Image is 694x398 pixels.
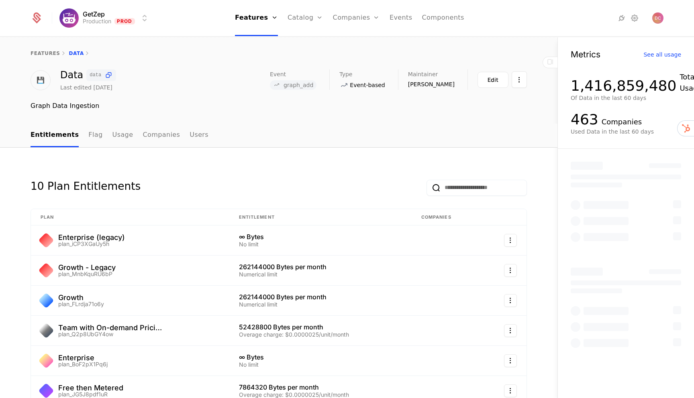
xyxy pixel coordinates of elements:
[408,71,438,77] span: Maintainer
[350,81,385,89] span: Event-based
[270,71,286,77] span: Event
[58,324,162,331] div: Team with On-demand Pricing
[58,392,123,397] div: plan_JG5J8pdf1uR
[60,69,116,81] div: Data
[114,18,135,24] span: Prod
[602,116,642,128] div: Companies
[571,78,676,94] div: 1,416,859,480
[59,8,79,28] img: GetZep
[58,301,104,307] div: plan_FLrdja71o6y
[31,124,208,147] ul: Choose Sub Page
[617,13,627,23] a: Integrations
[504,294,517,307] button: Select action
[58,234,125,241] div: Enterprise (legacy)
[652,12,663,24] img: Daniel Chalef
[31,70,51,90] div: 💾
[239,272,402,277] div: Numerical limit
[58,264,116,271] div: Growth - Legacy
[239,324,402,330] div: 52428800 Bytes per month
[190,124,208,147] a: Users
[239,234,402,240] div: ∞ Bytes
[88,124,102,147] a: Flag
[652,12,663,24] button: Open user button
[408,80,455,88] span: [PERSON_NAME]
[571,112,598,128] div: 463
[504,384,517,397] button: Select action
[239,332,402,337] div: Overage charge: $0.0000025/unit/month
[229,209,412,226] th: Entitlement
[239,384,402,390] div: 7864320 Bytes per month
[239,294,402,300] div: 262144000 Bytes per month
[504,264,517,277] button: Select action
[239,362,402,368] div: No limit
[239,264,402,270] div: 262144000 Bytes per month
[488,76,498,84] div: Edit
[58,361,108,367] div: plan_BoF2pX1Pq6j
[31,180,141,196] div: 10 Plan Entitlements
[31,124,79,147] a: Entitlements
[239,302,402,307] div: Numerical limit
[512,71,527,88] button: Select action
[83,17,111,25] div: Production
[630,13,639,23] a: Settings
[643,52,681,57] div: See all usage
[31,209,229,226] th: Plan
[62,9,149,27] button: Select environment
[284,82,313,88] span: graph_add
[31,101,527,111] div: Graph Data Ingestion
[239,354,402,360] div: ∞ Bytes
[58,384,123,392] div: Free then Metered
[504,354,517,367] button: Select action
[239,392,402,398] div: Overage charge: $0.0000025/unit/month
[504,234,517,247] button: Select action
[504,324,517,337] button: Select action
[571,50,600,59] div: Metrics
[571,94,681,102] div: Of Data in the last 60 days
[478,72,508,88] button: Edit
[58,241,125,247] div: plan_iCP3XGaUy5h
[31,51,60,56] a: features
[239,242,402,247] div: No limit
[31,124,527,147] nav: Main
[58,354,108,361] div: Enterprise
[571,128,681,136] div: Used Data in the last 60 days
[83,11,105,17] span: GetZep
[58,294,104,301] div: Growth
[58,331,162,337] div: plan_Q2p8UbGY4ow
[339,71,352,77] span: Type
[90,73,101,77] span: data
[412,209,481,226] th: Companies
[60,83,112,91] div: Last edited [DATE]
[112,124,133,147] a: Usage
[143,124,180,147] a: Companies
[58,271,116,277] div: plan_MnbKquRU6bP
